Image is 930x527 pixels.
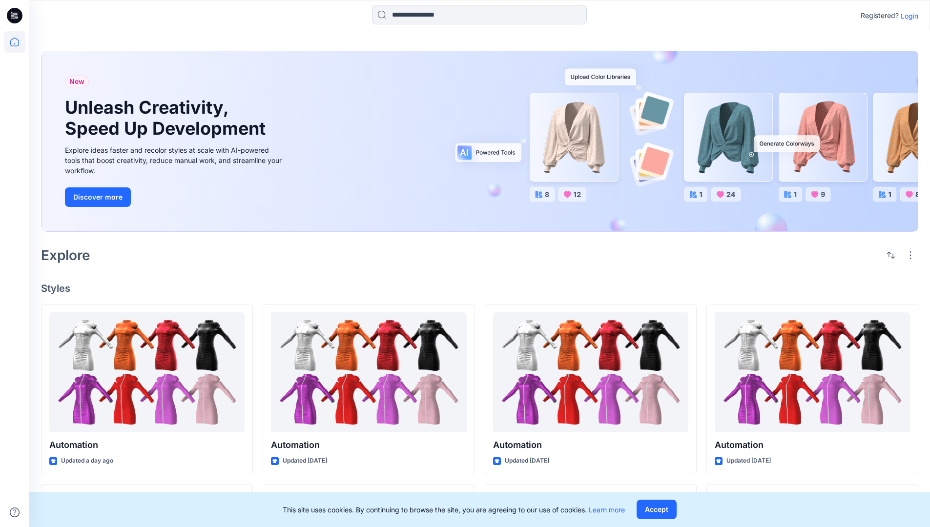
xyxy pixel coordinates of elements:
[726,456,771,466] p: Updated [DATE]
[65,145,285,176] div: Explore ideas faster and recolor styles at scale with AI-powered tools that boost creativity, red...
[65,187,131,207] button: Discover more
[493,438,688,452] p: Automation
[49,438,245,452] p: Automation
[715,312,910,433] a: Automation
[65,97,270,139] h1: Unleash Creativity, Speed Up Development
[283,456,327,466] p: Updated [DATE]
[901,11,918,21] p: Login
[49,312,245,433] a: Automation
[637,500,677,519] button: Accept
[61,456,113,466] p: Updated a day ago
[589,506,625,514] a: Learn more
[505,456,549,466] p: Updated [DATE]
[65,187,285,207] a: Discover more
[715,438,910,452] p: Automation
[861,10,899,21] p: Registered?
[69,76,84,87] span: New
[41,247,90,263] h2: Explore
[271,438,466,452] p: Automation
[283,505,625,515] p: This site uses cookies. By continuing to browse the site, you are agreeing to our use of cookies.
[493,312,688,433] a: Automation
[271,312,466,433] a: Automation
[41,283,918,294] h4: Styles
